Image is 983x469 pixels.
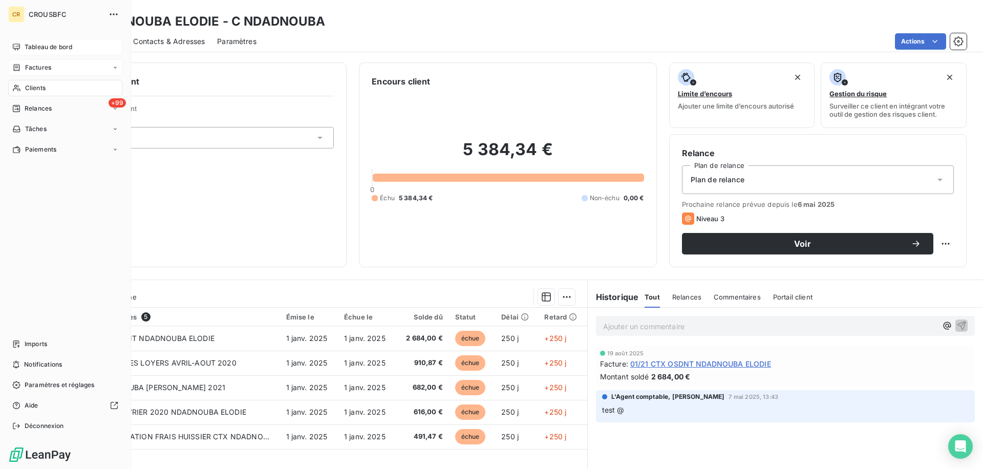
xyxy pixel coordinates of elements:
span: 616,00 € [402,407,442,417]
span: +250 j [544,432,566,441]
span: Relances [25,104,52,113]
span: 1 janv. 2025 [286,408,328,416]
span: Tâches [25,124,47,134]
div: Statut [455,313,489,321]
span: Portail client [773,293,813,301]
span: échue [455,404,486,420]
span: 1 janv. 2025 [286,358,328,367]
span: +250 j [544,334,566,343]
button: Limite d’encoursAjouter une limite d’encours autorisé [669,62,815,128]
span: 1 janv. 2025 [344,334,386,343]
span: 910,87 € [402,358,442,368]
span: 5 [141,312,151,322]
span: Voir [694,240,911,248]
span: Paramètres et réglages [25,380,94,390]
span: 250 j [501,432,519,441]
span: Prochaine relance prévue depuis le [682,200,954,208]
span: Non-échu [590,194,619,203]
span: Paramètres [217,36,257,47]
span: PEC CTX IMPAYES LOYERS AVRIL-AOUT 2020 [73,358,237,367]
button: Gestion du risqueSurveiller ce client en intégrant votre outil de gestion des risques client. [821,62,967,128]
span: +99 [109,98,126,108]
h2: 5 384,34 € [372,139,644,170]
span: 250 j [501,334,519,343]
span: Niveau 3 [696,215,724,223]
div: Retard [544,313,581,321]
div: CR [8,6,25,23]
span: Paiements [25,145,56,154]
span: Aide [25,401,38,410]
span: 1 janv. 2025 [344,408,386,416]
div: Échue le [344,313,390,321]
span: L'Agent comptable, [PERSON_NAME] [611,392,725,401]
span: Clients [25,83,46,93]
span: 1 janv. 2025 [344,358,386,367]
span: Gestion du risque [829,90,887,98]
div: Solde dû [402,313,442,321]
span: échue [455,429,486,444]
h6: Informations client [62,75,334,88]
h6: Encours client [372,75,430,88]
span: 682,00 € [402,382,442,393]
span: Limite d’encours [678,90,732,98]
span: 1 janv. 2025 [344,383,386,392]
span: 250 j [501,383,519,392]
span: OSDNT CTX FEVRIER 2020 NDADNOUBA ELODIE [73,408,246,416]
span: 250 j [501,358,519,367]
span: Commentaires [714,293,761,301]
span: Propriétés Client [82,104,334,119]
span: 1224 REFACTURATION FRAIS HUISSIER CTX NDADNOUBA [73,432,278,441]
span: Tableau de bord [25,42,72,52]
span: Relances [672,293,701,301]
h6: Relance [682,147,954,159]
span: échue [455,380,486,395]
span: échue [455,355,486,371]
span: Déconnexion [25,421,64,431]
button: Actions [895,33,946,50]
h3: NDADNOUBA ELODIE - C NDADNOUBA [90,12,326,31]
span: 6 mai 2025 [798,200,835,208]
span: +250 j [544,383,566,392]
span: 0,00 € [624,194,644,203]
span: Échu [380,194,395,203]
div: Open Intercom Messenger [948,434,973,459]
span: Ajouter une limite d’encours autorisé [678,102,794,110]
a: Aide [8,397,122,414]
span: 1 janv. 2025 [286,383,328,392]
div: Pièces comptables [73,312,274,322]
button: Voir [682,233,933,254]
span: Surveiller ce client en intégrant votre outil de gestion des risques client. [829,102,958,118]
span: 250 j [501,408,519,416]
span: échue [455,331,486,346]
span: 2 684,00 € [402,333,442,344]
span: 5 384,34 € [399,194,433,203]
span: 0 [370,185,374,194]
span: Factures [25,63,51,72]
span: +250 j [544,358,566,367]
span: +250 j [544,408,566,416]
span: OSDNT NDANOUBA [PERSON_NAME] 2021 [73,383,225,392]
span: 491,47 € [402,432,442,442]
div: Émise le [286,313,332,321]
span: 01/21 CTX OSDNT NDADNOUBA ELODIE [630,358,771,369]
span: CROUSBFC [29,10,102,18]
span: Plan de relance [691,175,744,185]
span: Contacts & Adresses [133,36,205,47]
div: Délai [501,313,532,321]
span: 7 mai 2025, 13:43 [729,394,778,400]
span: 1 janv. 2025 [286,432,328,441]
span: 19 août 2025 [607,350,644,356]
span: Tout [645,293,660,301]
span: test @ [602,406,625,414]
span: Facture : [600,358,628,369]
span: 2 684,00 € [651,371,691,382]
span: Imports [25,339,47,349]
span: Montant soldé [600,371,649,382]
span: Notifications [24,360,62,369]
span: 1 janv. 2025 [286,334,328,343]
span: 1 janv. 2025 [344,432,386,441]
span: 01/21 CTX OSDNT NDADNOUBA ELODIE [73,334,215,343]
h6: Historique [588,291,639,303]
img: Logo LeanPay [8,446,72,463]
